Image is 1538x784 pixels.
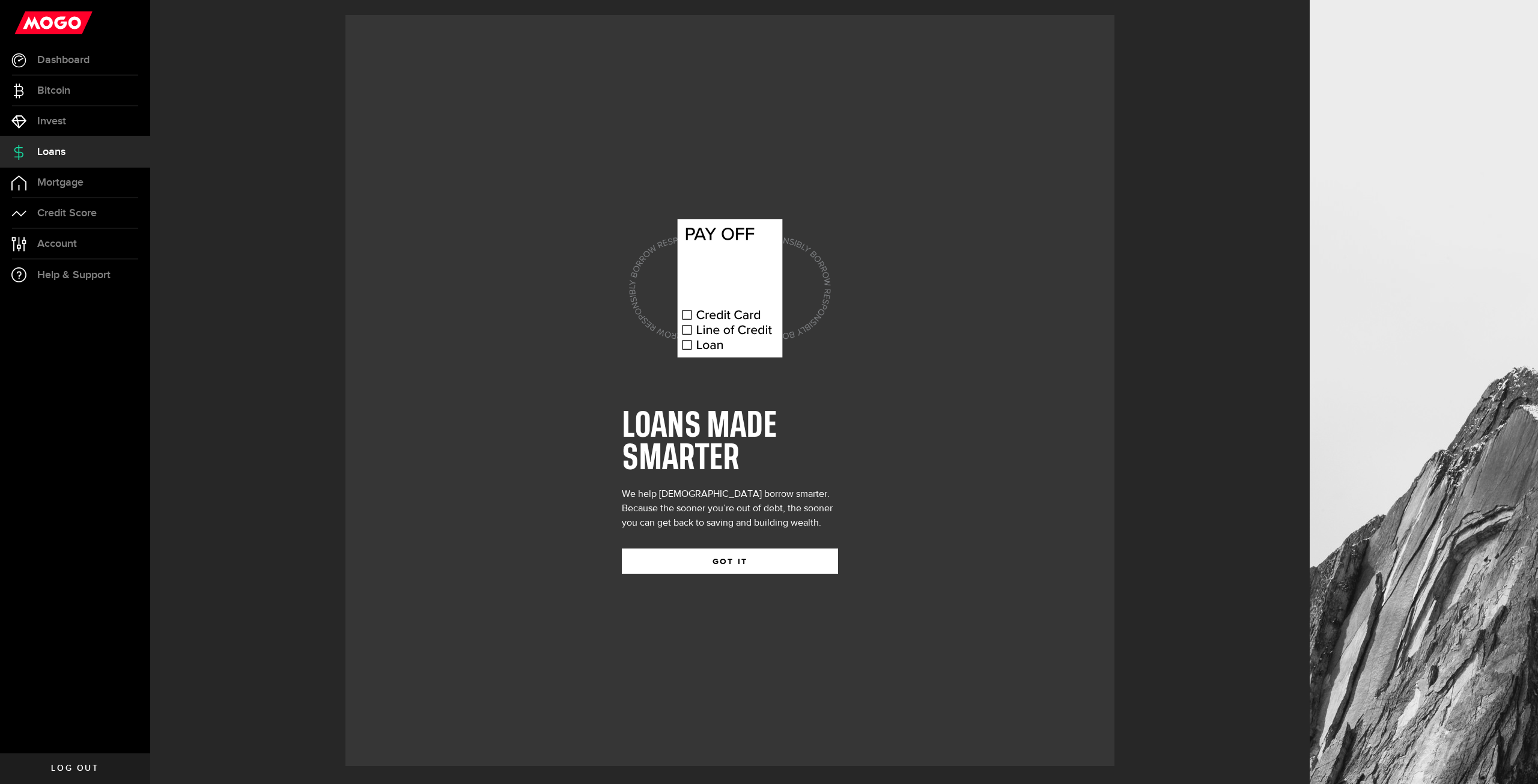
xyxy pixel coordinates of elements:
[37,177,84,188] span: Mortgage
[37,85,70,96] span: Bitcoin
[622,410,838,475] h1: LOANS MADE SMARTER
[37,55,90,65] span: Dashboard
[37,147,65,157] span: Loans
[51,764,99,773] span: Log out
[37,116,66,127] span: Invest
[622,487,838,530] div: We help [DEMOGRAPHIC_DATA] borrow smarter. Because the sooner you’re out of debt, the sooner you ...
[622,548,838,574] button: GOT IT
[37,239,77,249] span: Account
[37,208,97,219] span: Credit Score
[37,270,111,281] span: Help & Support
